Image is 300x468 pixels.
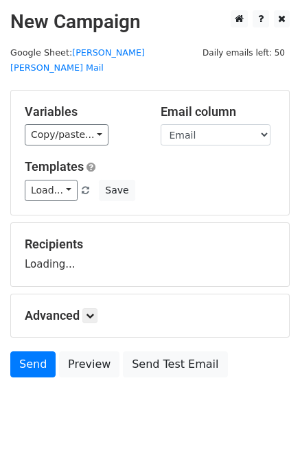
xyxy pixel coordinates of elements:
[25,237,275,252] h5: Recipients
[25,159,84,174] a: Templates
[25,308,275,323] h5: Advanced
[198,47,290,58] a: Daily emails left: 50
[25,237,275,272] div: Loading...
[10,47,145,73] small: Google Sheet:
[10,10,290,34] h2: New Campaign
[198,45,290,60] span: Daily emails left: 50
[59,351,119,377] a: Preview
[25,124,108,145] a: Copy/paste...
[10,47,145,73] a: [PERSON_NAME] [PERSON_NAME] Mail
[25,104,140,119] h5: Variables
[10,351,56,377] a: Send
[99,180,135,201] button: Save
[123,351,227,377] a: Send Test Email
[161,104,276,119] h5: Email column
[25,180,78,201] a: Load...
